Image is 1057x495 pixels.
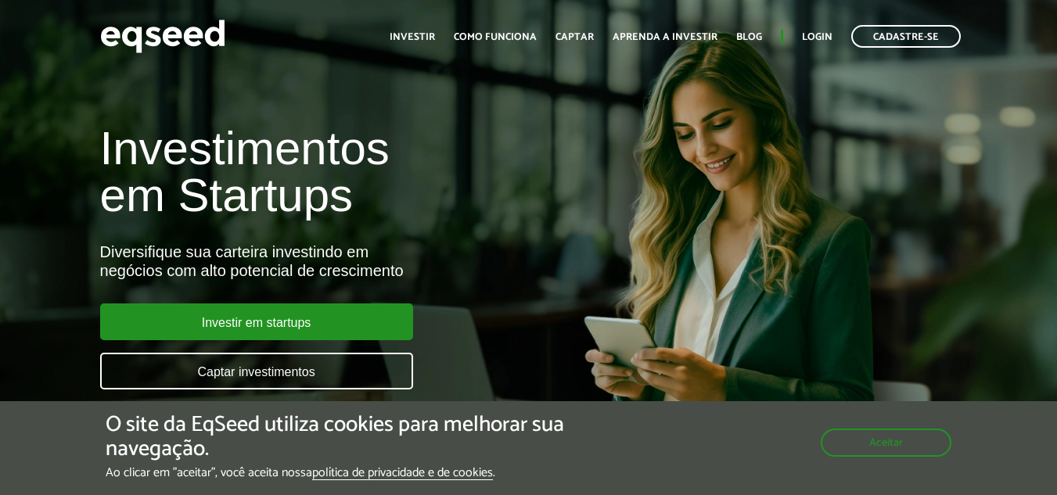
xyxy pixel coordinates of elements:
img: EqSeed [100,16,225,57]
a: Investir [390,32,435,42]
h5: O site da EqSeed utiliza cookies para melhorar sua navegação. [106,413,613,461]
a: Investir em startups [100,303,413,340]
h1: Investimentos em Startups [100,125,606,219]
button: Aceitar [821,429,951,457]
a: Aprenda a investir [613,32,717,42]
a: Como funciona [454,32,537,42]
a: Captar investimentos [100,353,413,389]
a: Login [802,32,832,42]
a: política de privacidade e de cookies [312,467,493,480]
a: Blog [736,32,762,42]
p: Ao clicar em "aceitar", você aceita nossa . [106,465,613,480]
a: Cadastre-se [851,25,961,48]
a: Captar [555,32,594,42]
div: Diversifique sua carteira investindo em negócios com alto potencial de crescimento [100,242,606,280]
